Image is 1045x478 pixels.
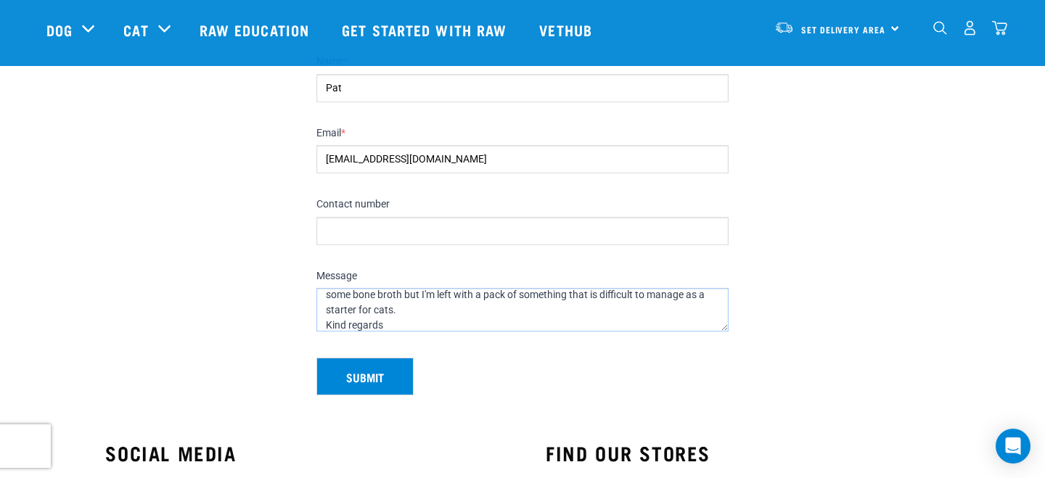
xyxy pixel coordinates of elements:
[105,442,499,464] h3: SOCIAL MEDIA
[46,19,73,41] a: Dog
[992,20,1007,36] img: home-icon@2x.png
[546,442,940,464] h3: FIND OUR STORES
[996,429,1030,463] div: Open Intercom Messenger
[316,270,729,283] label: Message
[962,20,978,36] img: user.png
[316,358,414,395] button: Submit
[801,27,885,32] span: Set Delivery Area
[123,19,148,41] a: Cat
[316,198,729,211] label: Contact number
[316,127,729,140] label: Email
[774,21,794,34] img: van-moving.png
[327,1,525,59] a: Get started with Raw
[185,1,327,59] a: Raw Education
[525,1,610,59] a: Vethub
[933,21,947,35] img: home-icon-1@2x.png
